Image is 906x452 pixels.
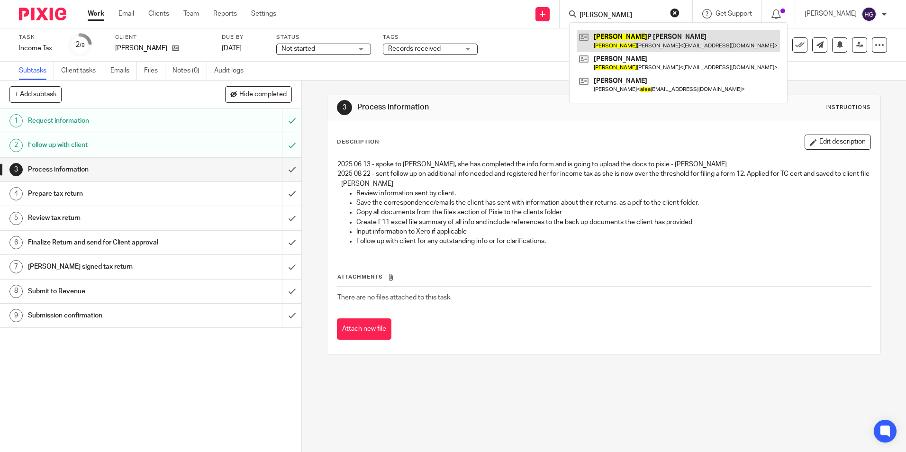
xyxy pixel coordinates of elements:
[214,62,251,80] a: Audit logs
[9,163,23,176] div: 3
[356,208,870,217] p: Copy all documents from the files section of Pixie to the clients folder
[356,189,870,198] p: Review information sent by client.
[716,10,752,17] span: Get Support
[337,100,352,115] div: 3
[251,9,276,18] a: Settings
[115,44,167,53] p: [PERSON_NAME]
[28,260,191,274] h1: [PERSON_NAME] signed tax return
[9,236,23,249] div: 6
[356,236,870,246] p: Follow up with client for any outstanding info or for clarifications.
[9,285,23,298] div: 8
[183,9,199,18] a: Team
[19,8,66,20] img: Pixie
[110,62,137,80] a: Emails
[225,86,292,102] button: Hide completed
[115,34,210,41] label: Client
[9,187,23,200] div: 4
[9,114,23,127] div: 1
[222,45,242,52] span: [DATE]
[19,62,54,80] a: Subtasks
[337,318,391,340] button: Attach new file
[861,7,877,22] img: svg%3E
[337,274,383,280] span: Attachments
[337,160,870,169] p: 2025 06 13 - spoke to [PERSON_NAME], she has completed the info form and is going to upload the d...
[281,45,315,52] span: Not started
[28,284,191,298] h1: Submit to Revenue
[337,294,452,301] span: There are no files attached to this task.
[383,34,478,41] label: Tags
[28,235,191,250] h1: Finalize Return and send for Client approval
[28,187,191,201] h1: Prepare tax return
[28,163,191,177] h1: Process information
[28,308,191,323] h1: Submission confirmation
[213,9,237,18] a: Reports
[28,138,191,152] h1: Follow up with client
[80,43,85,48] small: /9
[9,309,23,322] div: 9
[276,34,371,41] label: Status
[805,135,871,150] button: Edit description
[670,8,679,18] button: Clear
[61,62,103,80] a: Client tasks
[28,114,191,128] h1: Request information
[118,9,134,18] a: Email
[356,198,870,208] p: Save the correspondence/emails the client has sent with information about their returns, as a pdf...
[19,44,57,53] div: Income Tax
[357,102,624,112] h1: Process information
[222,34,264,41] label: Due by
[9,260,23,273] div: 7
[9,212,23,225] div: 5
[88,9,104,18] a: Work
[239,91,287,99] span: Hide completed
[75,39,85,50] div: 2
[19,34,57,41] label: Task
[356,217,870,227] p: Create F11 excel file summary of all info and include references to the back up documents the cli...
[825,104,871,111] div: Instructions
[9,86,62,102] button: + Add subtask
[9,139,23,152] div: 2
[337,169,870,189] p: 2025 08 22 - sent follow up on additional info needed and registered her for income tax as she is...
[337,138,379,146] p: Description
[144,62,165,80] a: Files
[172,62,207,80] a: Notes (0)
[148,9,169,18] a: Clients
[356,227,870,236] p: Input information to Xero if applicable
[805,9,857,18] p: [PERSON_NAME]
[28,211,191,225] h1: Review tax return
[579,11,664,20] input: Search
[388,45,441,52] span: Records received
